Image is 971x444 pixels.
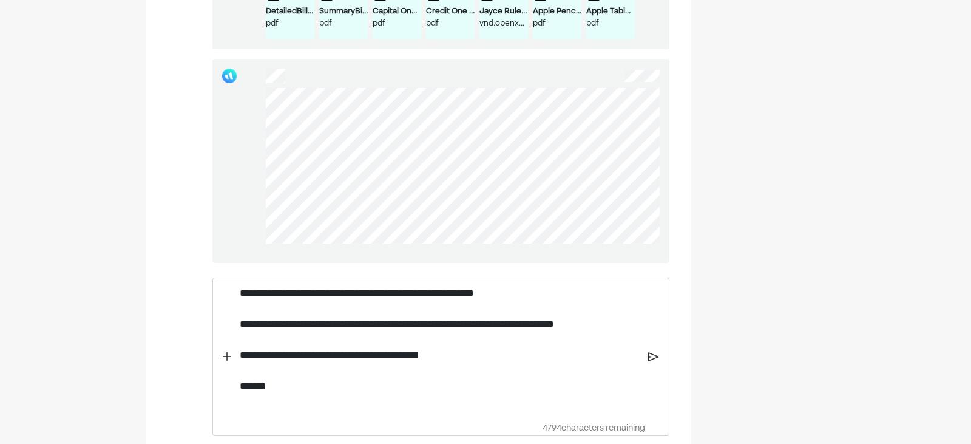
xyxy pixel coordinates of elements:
div: pdf [319,18,368,30]
div: Jayce Ruler Redbook (Debts) (1).xlsx [479,5,528,18]
div: Capital One [DATE] Statement.pdf [373,5,421,18]
div: Apple Tablet Agreement 12.24.pdf [586,5,635,18]
div: DetailedBillSep2025.pdf [266,5,314,18]
div: pdf [586,18,635,30]
div: vnd.openxmlformats-officedocument.spreadsheetml.sheet [479,18,528,30]
div: Apple Pencil Agreement 12.24.pdf [533,5,581,18]
div: Rich Text Editor. Editing area: main [234,278,646,417]
div: pdf [533,18,581,30]
div: pdf [266,18,314,30]
div: 4794 characters remaining [234,422,646,435]
div: SummaryBillSep2025.pdf [319,5,368,18]
div: pdf [426,18,475,30]
div: pdf [373,18,421,30]
div: Credit One [DATE] Statement.pdf [426,5,475,18]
